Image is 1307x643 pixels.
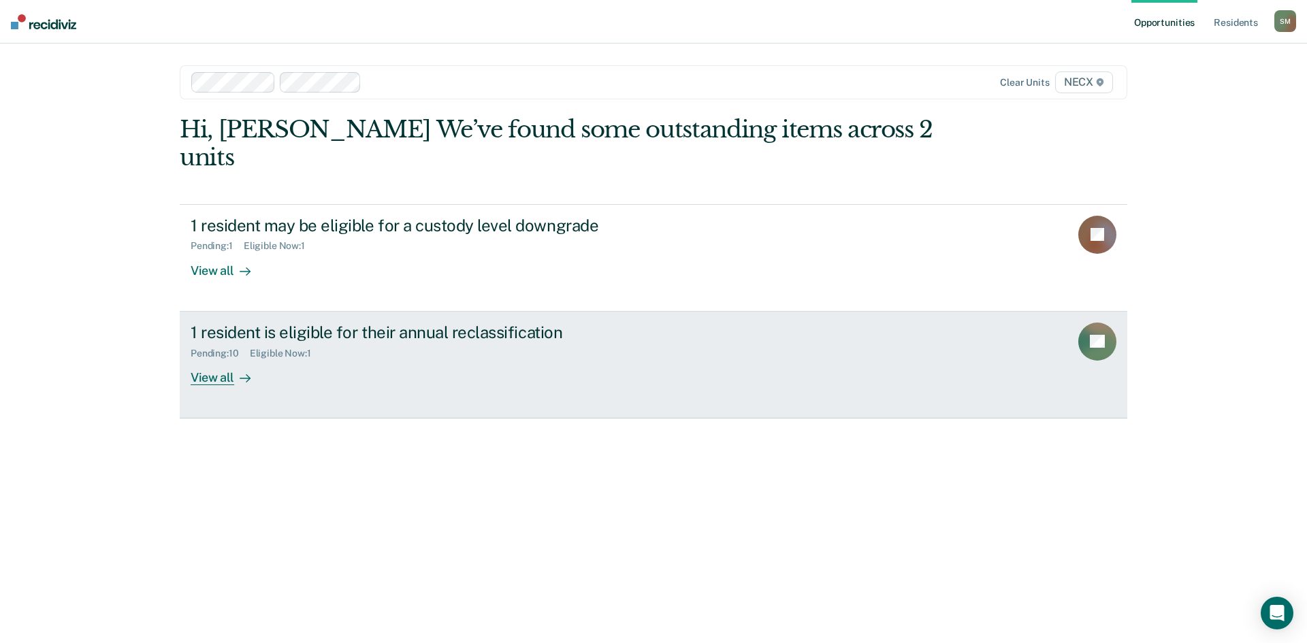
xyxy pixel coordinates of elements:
[244,240,316,252] div: Eligible Now : 1
[191,348,250,359] div: Pending : 10
[191,323,668,342] div: 1 resident is eligible for their annual reclassification
[1261,597,1293,629] div: Open Intercom Messenger
[1274,10,1296,32] div: S M
[180,312,1127,418] a: 1 resident is eligible for their annual reclassificationPending:10Eligible Now:1View all
[191,359,267,385] div: View all
[11,14,76,29] img: Recidiviz
[1274,10,1296,32] button: SM
[180,116,938,171] div: Hi, [PERSON_NAME] We’ve found some outstanding items across 2 units
[1000,77,1050,88] div: Clear units
[191,216,668,235] div: 1 resident may be eligible for a custody level downgrade
[250,348,322,359] div: Eligible Now : 1
[180,204,1127,312] a: 1 resident may be eligible for a custody level downgradePending:1Eligible Now:1View all
[1055,71,1113,93] span: NECX
[191,240,244,252] div: Pending : 1
[191,252,267,278] div: View all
